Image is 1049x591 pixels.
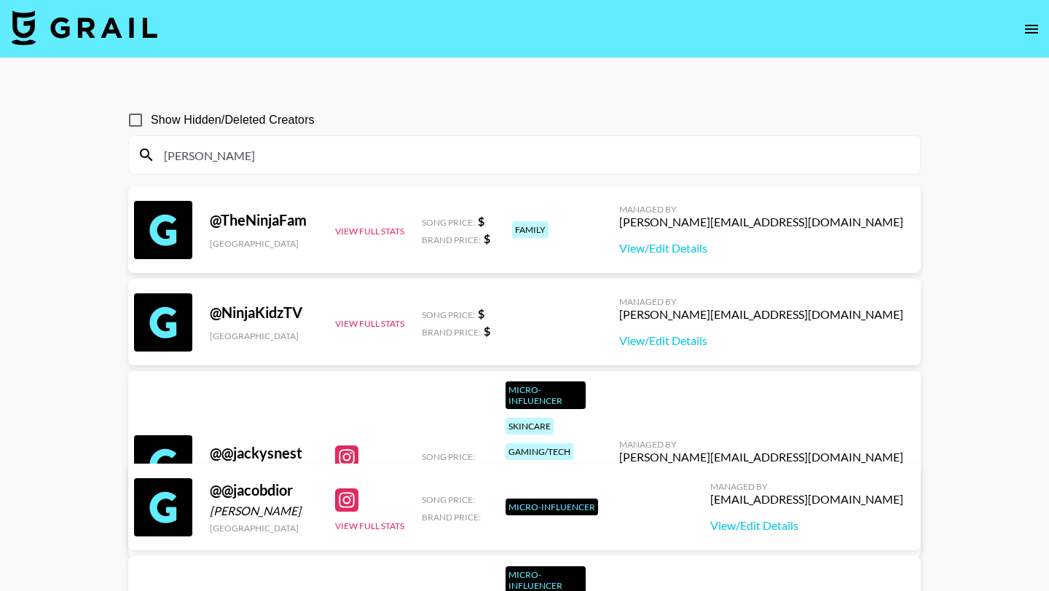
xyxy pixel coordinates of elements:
[710,518,903,533] a: View/Edit Details
[422,217,475,228] span: Song Price:
[422,309,475,320] span: Song Price:
[422,327,481,338] span: Brand Price:
[484,324,490,338] strong: $
[619,296,903,307] div: Managed By
[619,204,903,215] div: Managed By
[422,512,481,523] span: Brand Price:
[506,381,586,409] div: Micro-Influencer
[422,451,475,462] span: Song Price:
[619,450,903,464] div: [PERSON_NAME][EMAIL_ADDRESS][DOMAIN_NAME]
[484,231,490,245] strong: $
[155,143,911,167] input: Search by User Name
[210,444,318,462] div: @ @jackysnest
[335,226,404,237] button: View Full Stats
[619,307,903,322] div: [PERSON_NAME][EMAIL_ADDRESS][DOMAIN_NAME]
[512,221,549,238] div: family
[506,418,554,435] div: skincare
[422,494,475,505] span: Song Price:
[506,443,573,460] div: gaming/tech
[619,215,903,229] div: [PERSON_NAME][EMAIL_ADDRESS][DOMAIN_NAME]
[1017,15,1046,44] button: open drawer
[210,523,318,534] div: [GEOGRAPHIC_DATA]
[210,504,318,518] div: [PERSON_NAME]
[619,241,903,255] a: View/Edit Details
[335,520,404,531] button: View Full Stats
[506,499,598,515] div: Micro-Influencer
[210,238,318,249] div: [GEOGRAPHIC_DATA]
[478,306,484,320] strong: $
[210,211,318,229] div: @ TheNinjaFam
[619,333,903,348] a: View/Edit Details
[619,439,903,450] div: Managed By
[12,10,157,45] img: Grail Talent
[710,492,903,507] div: [EMAIL_ADDRESS][DOMAIN_NAME]
[422,234,481,245] span: Brand Price:
[710,481,903,492] div: Managed By
[210,481,318,499] div: @ @jacobdior
[478,214,484,228] strong: $
[151,111,315,129] span: Show Hidden/Deleted Creators
[210,330,318,341] div: [GEOGRAPHIC_DATA]
[210,304,318,322] div: @ NinjaKidzTV
[335,318,404,329] button: View Full Stats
